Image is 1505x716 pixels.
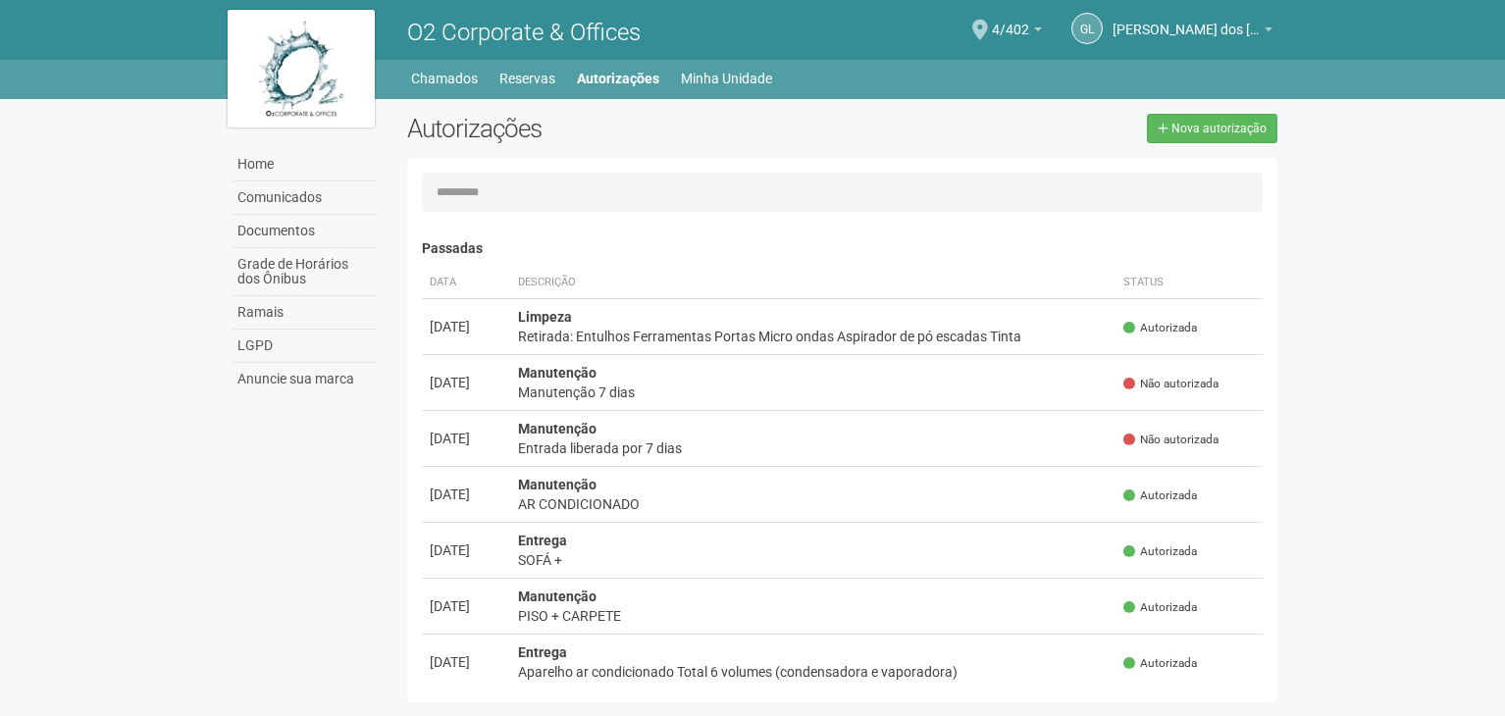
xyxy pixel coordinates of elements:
img: logo.jpg [228,10,375,128]
th: Status [1116,267,1263,299]
a: Comunicados [233,181,378,215]
th: Data [422,267,510,299]
div: AR CONDICIONADO [518,494,1108,514]
div: [DATE] [430,373,502,392]
a: Anuncie sua marca [233,363,378,395]
h4: Passadas [422,241,1263,256]
a: 4/402 [992,25,1042,40]
a: LGPD [233,330,378,363]
a: Ramais [233,296,378,330]
div: [DATE] [430,485,502,504]
strong: Manutenção [518,477,597,492]
div: Retirada: Entulhos Ferramentas Portas Micro ondas Aspirador de pó escadas Tinta [518,327,1108,346]
div: PISO + CARPETE [518,606,1108,626]
a: Chamados [411,65,478,92]
a: GL [1071,13,1103,44]
div: [DATE] [430,540,502,560]
span: Nova autorização [1171,122,1267,135]
a: Nova autorização [1147,114,1277,143]
span: Autorizada [1123,320,1197,336]
div: [DATE] [430,429,502,448]
div: [DATE] [430,317,502,336]
span: Autorizada [1123,599,1197,616]
span: Não autorizada [1123,376,1219,392]
div: SOFÁ + [518,550,1108,570]
a: Home [233,148,378,181]
div: Entrada liberada por 7 dias [518,438,1108,458]
span: Gabriel Lemos Carreira dos Reis [1113,3,1260,37]
th: Descrição [510,267,1116,299]
span: Não autorizada [1123,432,1219,448]
div: Aparelho ar condicionado Total 6 volumes (condensadora e vaporadora) [518,662,1108,682]
strong: Entrega [518,644,567,660]
a: Reservas [499,65,555,92]
a: Autorizações [577,65,659,92]
a: Documentos [233,215,378,248]
a: Minha Unidade [681,65,772,92]
strong: Manutenção [518,588,597,604]
div: Manutenção 7 dias [518,383,1108,402]
strong: Manutenção [518,421,597,436]
a: Grade de Horários dos Ônibus [233,248,378,296]
strong: Manutenção [518,365,597,381]
span: O2 Corporate & Offices [407,19,641,46]
strong: Entrega [518,533,567,548]
span: 4/402 [992,3,1029,37]
span: Autorizada [1123,655,1197,672]
div: [DATE] [430,596,502,616]
a: [PERSON_NAME] dos [PERSON_NAME] [1113,25,1272,40]
h2: Autorizações [407,114,827,143]
span: Autorizada [1123,543,1197,560]
strong: Limpeza [518,309,572,325]
span: Autorizada [1123,487,1197,504]
div: [DATE] [430,652,502,672]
